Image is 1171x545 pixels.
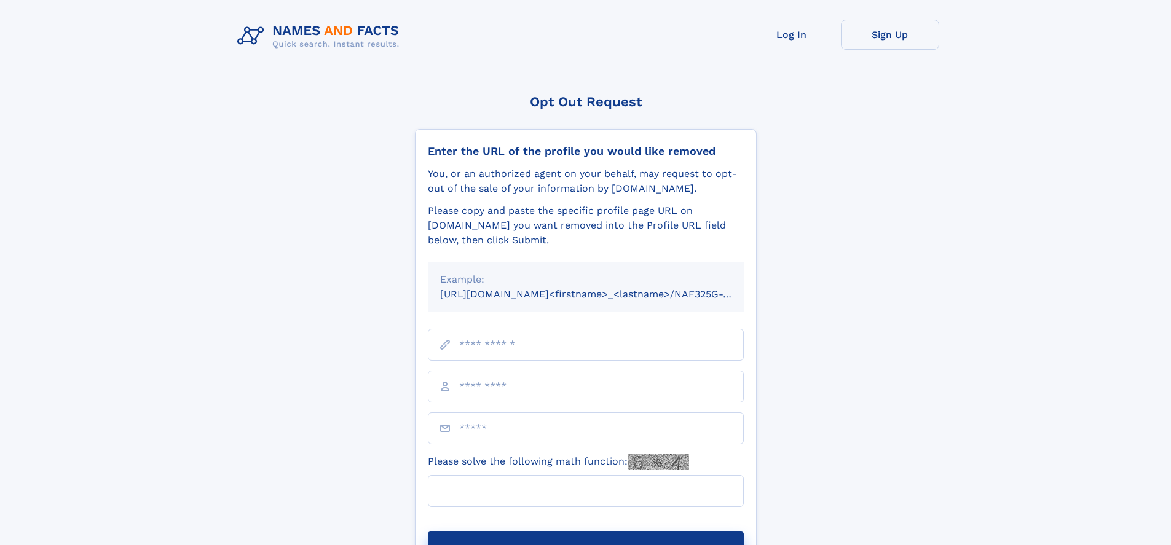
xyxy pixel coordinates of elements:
[415,94,757,109] div: Opt Out Request
[428,454,689,470] label: Please solve the following math function:
[440,272,731,287] div: Example:
[428,167,744,196] div: You, or an authorized agent on your behalf, may request to opt-out of the sale of your informatio...
[743,20,841,50] a: Log In
[232,20,409,53] img: Logo Names and Facts
[428,203,744,248] div: Please copy and paste the specific profile page URL on [DOMAIN_NAME] you want removed into the Pr...
[841,20,939,50] a: Sign Up
[428,144,744,158] div: Enter the URL of the profile you would like removed
[440,288,767,300] small: [URL][DOMAIN_NAME]<firstname>_<lastname>/NAF325G-xxxxxxxx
